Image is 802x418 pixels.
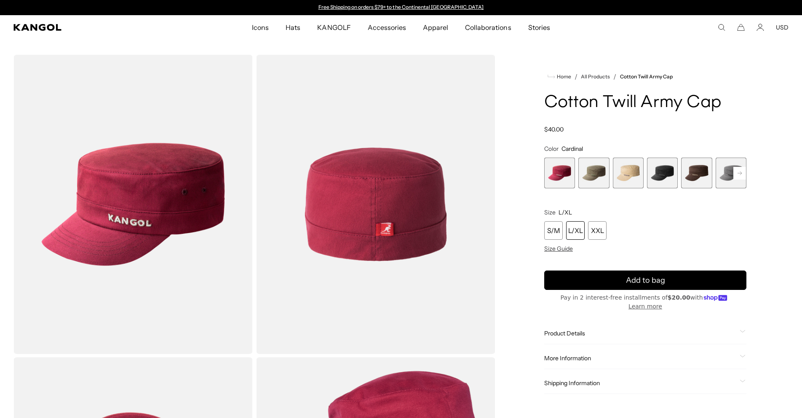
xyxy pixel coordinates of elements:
a: KANGOLF [309,15,359,40]
button: USD [776,24,789,31]
div: 1 of 9 [544,158,575,188]
summary: Search here [718,24,725,31]
a: Free Shipping on orders $79+ to the Continental [GEOGRAPHIC_DATA] [318,4,484,10]
span: Shipping Information [544,379,736,387]
button: Cart [737,24,745,31]
label: Grey [716,158,746,188]
div: 5 of 9 [681,158,712,188]
a: Icons [243,15,277,40]
a: Accessories [359,15,414,40]
a: Cotton Twill Army Cap [620,74,673,80]
label: Green [578,158,609,188]
div: 3 of 9 [613,158,644,188]
a: Stories [520,15,559,40]
img: color-cardinal [256,55,495,354]
a: Hats [277,15,309,40]
span: $40.00 [544,126,564,133]
a: Apparel [414,15,457,40]
span: Home [555,74,571,80]
span: More Information [544,354,736,362]
span: Cardinal [561,145,583,153]
nav: breadcrumbs [544,72,746,82]
a: Collaborations [457,15,519,40]
span: Size Guide [544,245,573,252]
a: Account [757,24,764,31]
span: Icons [252,15,269,40]
span: Accessories [368,15,406,40]
label: Cardinal [544,158,575,188]
label: Black [647,158,678,188]
div: L/XL [566,221,585,240]
span: Stories [528,15,550,40]
h1: Cotton Twill Army Cap [544,94,746,112]
div: XXL [588,221,607,240]
li: / [571,72,577,82]
span: Size [544,209,556,216]
span: Color [544,145,559,153]
a: Home [548,73,571,80]
span: Collaborations [465,15,511,40]
a: All Products [581,74,610,80]
span: Product Details [544,330,736,337]
slideshow-component: Announcement bar [314,4,488,11]
span: Hats [286,15,300,40]
div: 1 of 2 [314,4,488,11]
label: Beige [613,158,644,188]
button: Add to bag [544,271,746,290]
div: Announcement [314,4,488,11]
li: / [610,72,616,82]
label: Brown [681,158,712,188]
span: KANGOLF [317,15,350,40]
div: S/M [544,221,563,240]
div: 6 of 9 [716,158,746,188]
div: 4 of 9 [647,158,678,188]
div: 2 of 9 [578,158,609,188]
span: Apparel [423,15,448,40]
span: Add to bag [626,275,665,286]
span: L/XL [559,209,572,216]
a: Kangol [13,24,167,31]
img: color-cardinal [13,55,253,354]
